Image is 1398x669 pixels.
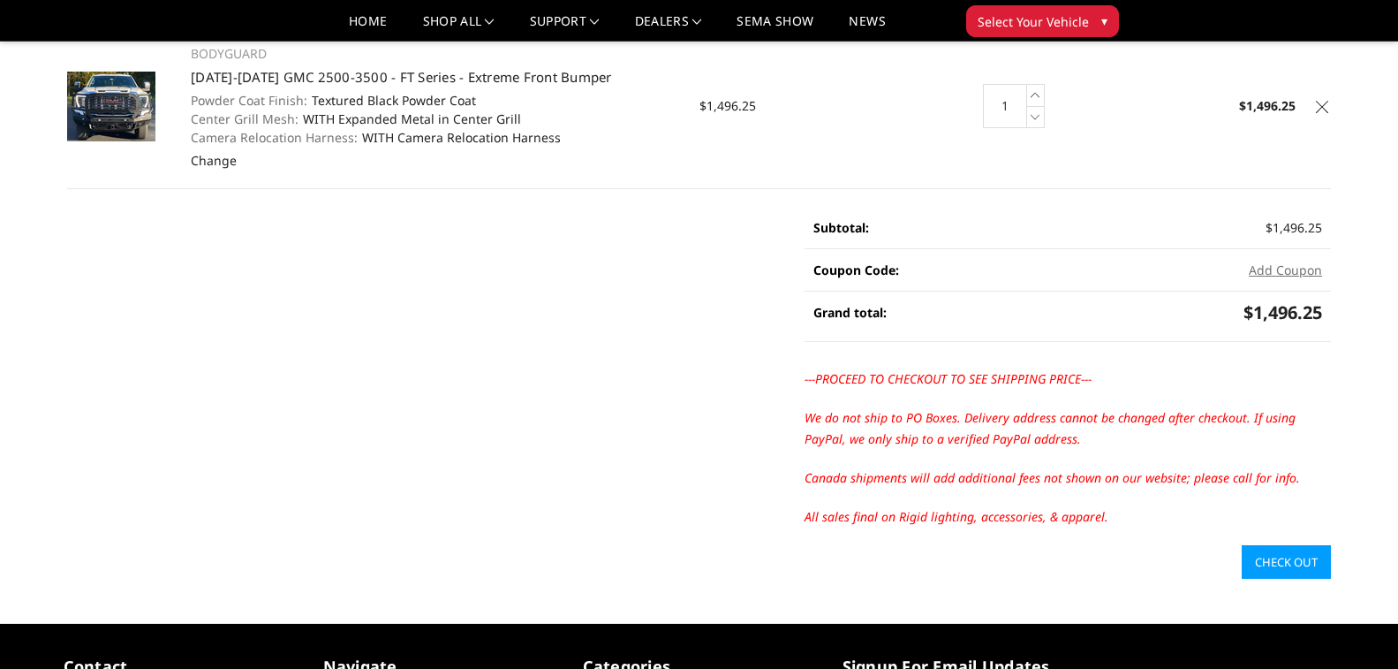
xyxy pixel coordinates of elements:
dd: WITH Expanded Metal in Center Grill [191,110,680,128]
strong: Coupon Code: [813,262,899,278]
span: ▾ [1101,11,1107,30]
dd: WITH Camera Relocation Harness [191,128,680,147]
iframe: Chat Widget [1310,584,1398,669]
strong: Subtotal: [813,219,869,236]
span: Select Your Vehicle [978,12,1089,31]
p: We do not ship to PO Boxes. Delivery address cannot be changed after checkout. If using PayPal, w... [805,407,1331,450]
p: Canada shipments will add additional fees not shown on our website; please call for info. [805,468,1331,489]
dt: Powder Coat Finish: [191,91,307,110]
a: shop all [423,15,495,41]
p: ---PROCEED TO CHECKOUT TO SEE SHIPPING PRICE--- [805,369,1331,390]
img: 2024-2025 GMC 2500-3500 - FT Series - Extreme Front Bumper [67,72,155,141]
span: $1,496.25 [699,97,756,114]
a: Check out [1242,545,1331,579]
strong: $1,496.25 [1239,97,1296,114]
a: [DATE]-[DATE] GMC 2500-3500 - FT Series - Extreme Front Bumper [191,68,612,86]
a: Support [530,15,600,41]
a: News [849,15,885,41]
span: $1,496.25 [1266,219,1322,236]
dt: Center Grill Mesh: [191,110,298,128]
a: Home [349,15,387,41]
button: Select Your Vehicle [966,5,1119,37]
a: Change [191,152,237,169]
p: All sales final on Rigid lighting, accessories, & apparel. [805,506,1331,528]
a: Dealers [635,15,702,41]
a: SEMA Show [737,15,813,41]
dt: Camera Relocation Harness: [191,128,358,147]
p: BODYGUARD [191,43,680,65]
strong: Grand total: [813,304,887,321]
button: Add Coupon [1249,261,1322,279]
span: $1,496.25 [1243,300,1322,324]
dd: Textured Black Powder Coat [191,91,680,110]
